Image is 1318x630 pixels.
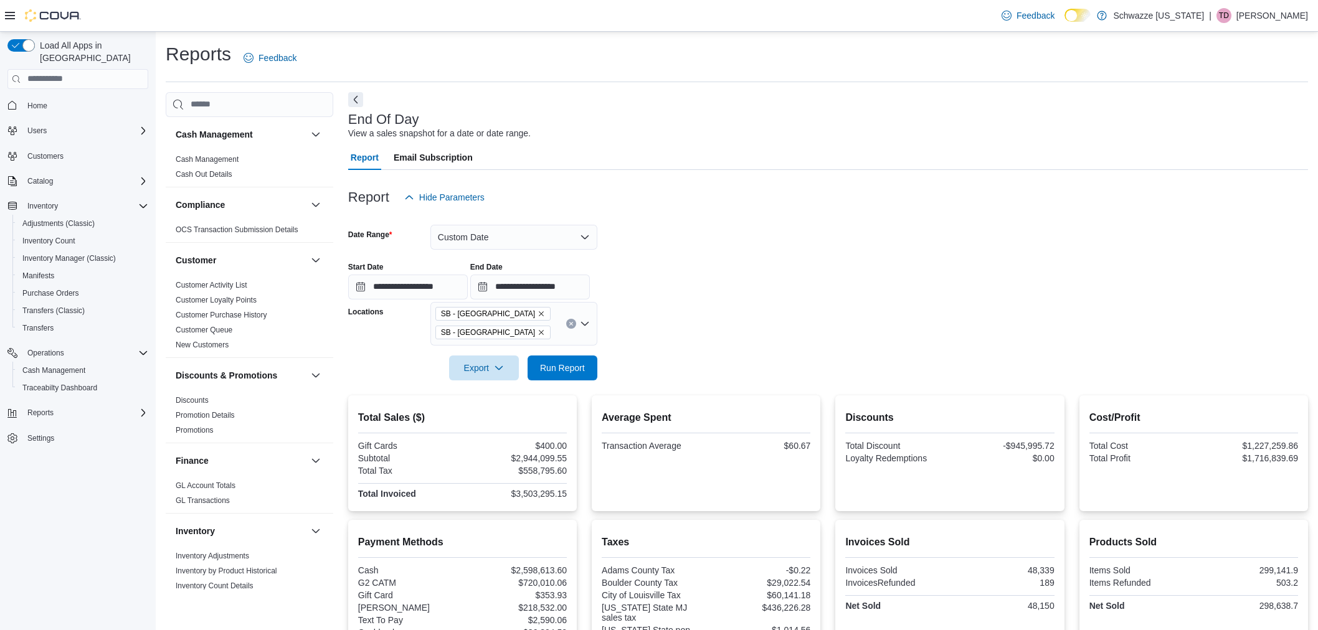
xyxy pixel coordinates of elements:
span: Traceabilty Dashboard [22,383,97,393]
div: 503.2 [1196,578,1298,588]
button: Reports [22,405,59,420]
strong: Net Sold [1089,601,1125,611]
span: Inventory Adjustments [176,551,249,561]
span: Inventory [22,199,148,214]
span: Report [351,145,379,170]
h3: End Of Day [348,112,419,127]
div: Gift Card [358,590,460,600]
h2: Average Spent [602,410,810,425]
span: GL Account Totals [176,481,235,491]
button: Cash Management [12,362,153,379]
button: Settings [2,429,153,447]
div: $60,141.18 [709,590,811,600]
nav: Complex example [7,92,148,480]
a: Cash Out Details [176,170,232,179]
h3: Discounts & Promotions [176,369,277,382]
span: SB - [GEOGRAPHIC_DATA] [441,326,535,339]
p: [PERSON_NAME] [1236,8,1308,23]
a: GL Transactions [176,496,230,505]
button: Run Report [528,355,597,380]
a: Home [22,98,52,113]
div: 189 [952,578,1055,588]
span: Cash Out Details [176,169,232,179]
span: Adjustments (Classic) [22,219,95,228]
a: Customers [22,149,69,164]
span: SB - Louisville [435,326,551,339]
a: Inventory Adjustments [176,552,249,560]
span: Settings [22,430,148,446]
h2: Payment Methods [358,535,567,550]
button: Finance [176,454,306,467]
div: Cash Management [166,152,333,187]
span: Inventory Count Details [176,581,254,591]
div: $2,598,613.60 [465,565,567,575]
button: Customer [176,254,306,266]
span: Inventory Count [17,233,148,248]
button: Remove SB - Longmont from selection in this group [538,310,545,317]
button: Catalog [2,172,153,190]
span: Customer Activity List [176,280,247,290]
div: $0.00 [952,453,1055,463]
button: Purchase Orders [12,284,153,302]
p: | [1209,8,1211,23]
button: Hide Parameters [399,185,490,210]
button: Operations [2,344,153,362]
button: Compliance [308,197,323,212]
button: Next [348,92,363,107]
span: SB - Longmont [435,307,551,321]
button: Open list of options [580,319,590,329]
h2: Invoices Sold [845,535,1054,550]
a: GL Account Totals [176,481,235,490]
span: Inventory Manager (Classic) [22,253,116,263]
button: Compliance [176,199,306,211]
div: $2,944,099.55 [465,453,567,463]
span: Inventory Manager (Classic) [17,251,148,266]
img: Cova [25,9,81,22]
button: Custom Date [430,225,597,250]
button: Manifests [12,267,153,284]
span: Home [27,101,47,111]
div: $720,010.06 [465,578,567,588]
a: Promotion Details [176,411,235,420]
a: New Customers [176,341,229,349]
span: Users [27,126,47,136]
a: Settings [22,431,59,446]
label: Start Date [348,262,384,272]
strong: Total Invoiced [358,489,416,499]
div: [US_STATE] State MJ sales tax [602,603,704,623]
a: Feedback [239,45,301,70]
div: 48,339 [952,565,1055,575]
span: Purchase Orders [22,288,79,298]
span: Inventory [27,201,58,211]
a: Adjustments (Classic) [17,216,100,231]
div: $60.67 [709,441,811,451]
div: View a sales snapshot for a date or date range. [348,127,531,140]
a: Customer Queue [176,326,232,334]
div: Finance [166,478,333,513]
span: Manifests [17,268,148,283]
a: Cash Management [176,155,239,164]
button: Inventory [2,197,153,215]
span: Home [22,98,148,113]
div: Cash [358,565,460,575]
a: Discounts [176,396,209,405]
div: 299,141.9 [1196,565,1298,575]
button: Export [449,355,519,380]
span: GL Transactions [176,496,230,505]
span: Promotion Details [176,410,235,420]
div: Boulder County Tax [602,578,704,588]
button: Adjustments (Classic) [12,215,153,232]
h3: Compliance [176,199,225,211]
span: Hide Parameters [419,191,485,204]
span: Operations [27,348,64,358]
a: Purchase Orders [17,286,84,301]
h2: Products Sold [1089,535,1298,550]
a: Inventory by Product Historical [176,567,277,575]
h3: Cash Management [176,128,253,141]
a: Customer Activity List [176,281,247,289]
h2: Taxes [602,535,810,550]
div: Adams County Tax [602,565,704,575]
a: Transfers [17,321,59,336]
